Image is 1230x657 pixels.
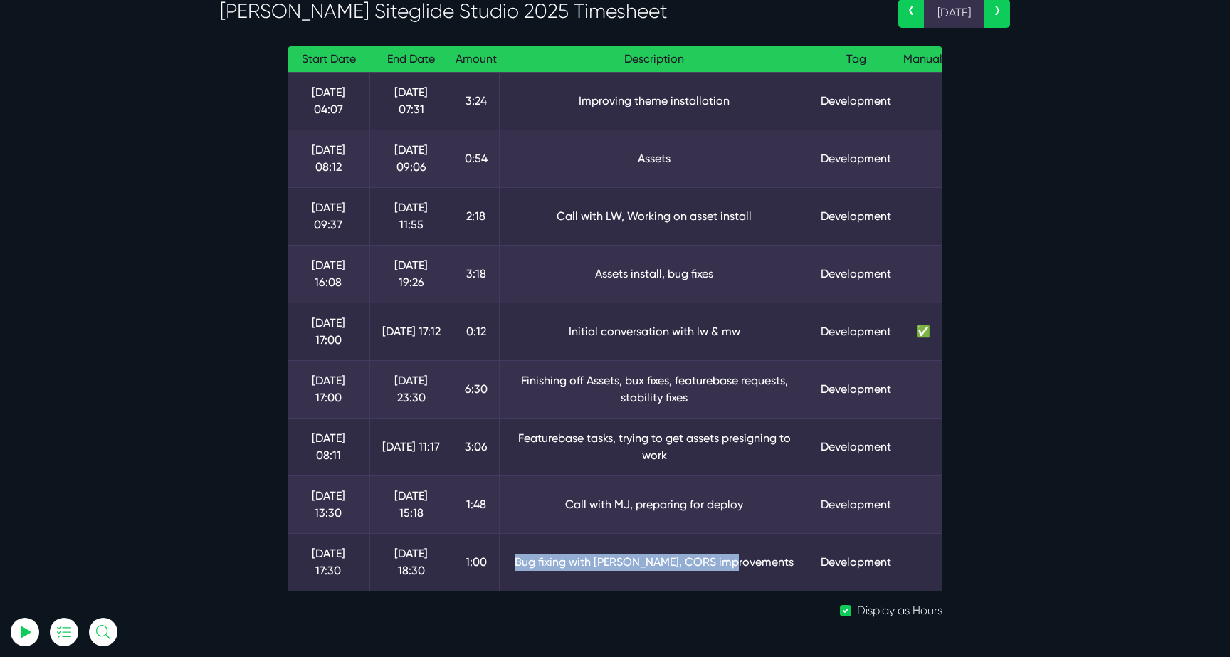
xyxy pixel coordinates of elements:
td: [DATE] 08:11 [288,418,369,475]
th: End Date [369,46,453,73]
td: [DATE] 07:31 [369,72,453,130]
td: 3:24 [453,72,499,130]
td: [DATE] 11:17 [369,418,453,475]
td: Development [809,533,903,591]
td: Improving theme installation [499,72,809,130]
td: [DATE] 09:06 [369,130,453,187]
td: Assets [499,130,809,187]
td: [DATE] 17:00 [288,360,369,418]
th: Amount [453,46,499,73]
td: [DATE] 23:30 [369,360,453,418]
td: 3:18 [453,245,499,303]
td: [DATE] 16:08 [288,245,369,303]
td: 0:12 [453,303,499,360]
td: 3:06 [453,418,499,475]
td: Bug fixing with [PERSON_NAME], CORS improvements [499,533,809,591]
td: [DATE] 17:00 [288,303,369,360]
td: Featurebase tasks, trying to get assets presigning to work [499,418,809,475]
td: Development [809,303,903,360]
td: Development [809,187,903,245]
td: [DATE] 11:55 [369,187,453,245]
td: [DATE] 17:30 [288,533,369,591]
td: ✅ [903,303,942,360]
input: Email [46,167,203,199]
th: Description [499,46,809,73]
td: [DATE] 09:37 [288,187,369,245]
button: Log In [46,251,203,281]
td: 1:00 [453,533,499,591]
th: Tag [809,46,903,73]
td: Development [809,418,903,475]
td: Development [809,130,903,187]
td: [DATE] 19:26 [369,245,453,303]
td: 1:48 [453,475,499,533]
td: [DATE] 08:12 [288,130,369,187]
td: [DATE] 18:30 [369,533,453,591]
td: Assets install, bug fixes [499,245,809,303]
td: Development [809,360,903,418]
td: 6:30 [453,360,499,418]
th: Start Date [288,46,369,73]
td: Development [809,245,903,303]
td: [DATE] 15:18 [369,475,453,533]
td: Finishing off Assets, bux fixes, featurebase requests, stability fixes [499,360,809,418]
td: Development [809,72,903,130]
th: Manual [903,46,942,73]
label: Display as Hours [857,602,942,619]
td: Initial conversation with lw & mw [499,303,809,360]
td: Development [809,475,903,533]
td: 2:18 [453,187,499,245]
td: Call with LW, Working on asset install [499,187,809,245]
td: [DATE] 13:30 [288,475,369,533]
td: 0:54 [453,130,499,187]
td: [DATE] 04:07 [288,72,369,130]
td: [DATE] 17:12 [369,303,453,360]
td: Call with MJ, preparing for deploy [499,475,809,533]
